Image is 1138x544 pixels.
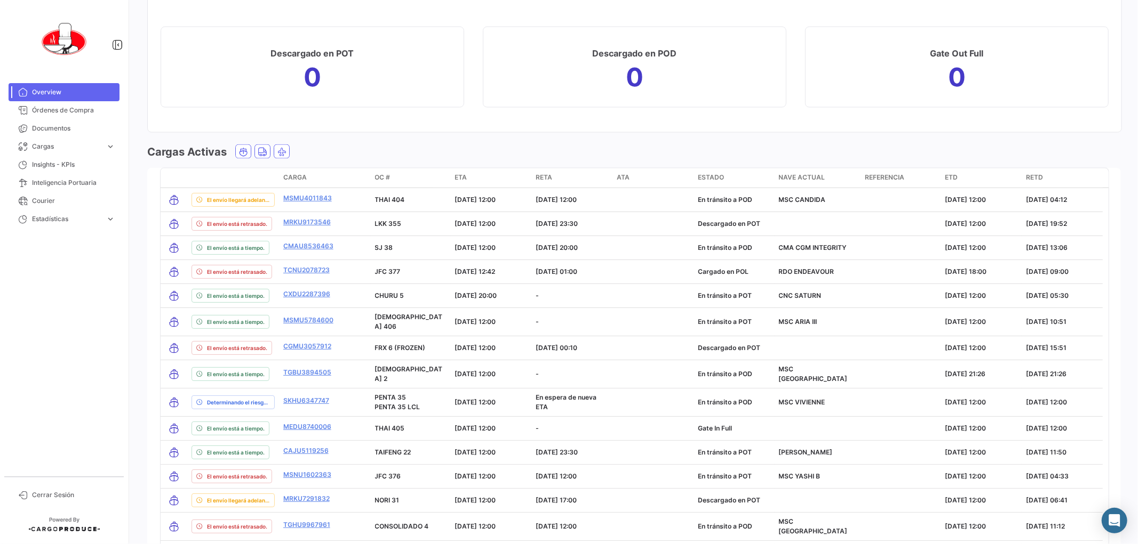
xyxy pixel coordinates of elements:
span: Courier [32,196,115,206]
span: [DATE] 12:00 [536,196,577,204]
span: [DATE] 00:10 [536,344,577,352]
a: MSNU1602363 [283,470,331,480]
span: En tránsito a POD [698,398,752,406]
span: [DATE] 04:12 [1026,196,1067,204]
span: En espera de nueva ETA [536,393,596,411]
p: NORI 31 [375,496,447,505]
span: El envío está a tiempo. [207,424,265,433]
span: [DATE] 10:51 [1026,318,1067,326]
a: SKHU6347747 [283,396,329,405]
span: [DATE] 12:00 [455,220,496,228]
p: MSC CANDIDA [779,195,857,205]
p: MSC [GEOGRAPHIC_DATA] [779,364,857,384]
span: [DATE] 12:00 [1026,398,1067,406]
span: [DATE] 12:00 [945,472,986,480]
p: JFC 376 [375,472,447,481]
span: Nave actual [779,173,825,182]
datatable-header-cell: RETD [1022,168,1103,188]
a: TCNU2078723 [283,265,330,275]
button: Ocean [236,145,251,158]
span: ETD [945,173,958,182]
span: En tránsito a POD [698,243,752,251]
a: MSMU5784600 [283,315,333,325]
a: Insights - KPIs [9,156,120,174]
p: TAIFENG 22 [375,448,447,457]
span: El envío está a tiempo. [207,318,265,326]
span: [DATE] 12:00 [455,318,496,326]
span: [DATE] 12:00 [945,398,986,406]
span: El envío llegará adelantado. [207,496,270,505]
p: FRX 6 (FROZEN) [375,343,447,353]
p: [PERSON_NAME] [779,448,857,457]
a: CXDU2287396 [283,289,330,299]
h3: Cargas Activas [147,144,227,159]
span: - [536,424,539,432]
span: [DATE] 12:00 [945,448,986,456]
span: [DATE] 12:00 [945,496,986,504]
img: 0621d632-ab00-45ba-b411-ac9e9fb3f036.png [37,13,91,66]
a: CAJU5119256 [283,446,329,456]
p: THAI 404 [375,195,447,205]
p: CMA CGM INTEGRITY [779,243,857,253]
datatable-header-cell: ETD [941,168,1022,188]
p: CONSOLIDADO 4 [375,522,447,531]
span: RETA [536,173,552,182]
a: Overview [9,83,120,101]
span: [DATE] 01:00 [536,267,577,275]
span: [DATE] 15:51 [1026,344,1067,352]
span: Descargado en POT [698,220,760,228]
span: ATA [617,173,630,182]
button: Land [255,145,270,158]
span: Referencia [865,173,904,182]
span: [DATE] 12:00 [945,196,986,204]
span: [DATE] 12:00 [455,496,496,504]
span: [DATE] 12:00 [455,344,496,352]
span: En tránsito a POD [698,196,752,204]
span: [DATE] 09:00 [1026,267,1069,275]
p: CNC SATURN [779,291,857,301]
a: CMAU8536463 [283,241,333,251]
span: [DATE] 20:00 [455,291,497,299]
h3: Gate Out Full [930,46,984,61]
p: [DEMOGRAPHIC_DATA] 406 [375,312,447,331]
span: Gate In Full [698,424,732,432]
span: [DATE] 12:00 [455,522,496,530]
span: El envío está a tiempo. [207,448,265,457]
span: Estado [698,173,724,182]
span: Órdenes de Compra [32,105,115,115]
span: [DATE] 12:42 [455,267,496,275]
span: [DATE] 19:52 [1026,220,1067,228]
span: [DATE] 12:00 [945,318,986,326]
span: Overview [32,87,115,97]
span: [DATE] 12:00 [455,370,496,378]
span: [DATE] 12:00 [536,472,577,480]
a: MRKU9173546 [283,217,331,227]
div: Abrir Intercom Messenger [1102,508,1127,533]
span: [DATE] 04:33 [1026,472,1069,480]
span: Estadísticas [32,214,101,224]
span: En tránsito a POD [698,522,752,530]
p: PENTA 35 [375,393,447,402]
span: expand_more [106,142,115,151]
span: En tránsito a POD [698,370,752,378]
span: En tránsito a POT [698,291,752,299]
p: MSC VIVIENNE [779,397,857,407]
datatable-header-cell: transportMode [161,168,187,188]
span: [DATE] 11:12 [1026,522,1065,530]
p: [DEMOGRAPHIC_DATA] 2 [375,364,447,384]
span: El envío está a tiempo. [207,243,265,252]
span: [DATE] 12:00 [945,424,986,432]
span: expand_more [106,214,115,224]
a: TGHU9967961 [283,520,330,530]
span: [DATE] 20:00 [536,243,578,251]
p: JFC 377 [375,267,447,277]
h3: Descargado en POD [593,46,677,61]
span: [DATE] 05:30 [1026,291,1069,299]
span: [DATE] 12:00 [455,472,496,480]
span: Documentos [32,124,115,133]
datatable-header-cell: OC # [371,168,451,188]
a: Documentos [9,119,120,137]
span: [DATE] 12:00 [945,344,986,352]
span: OC # [375,173,391,182]
span: El envío está retrasado. [207,344,267,352]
